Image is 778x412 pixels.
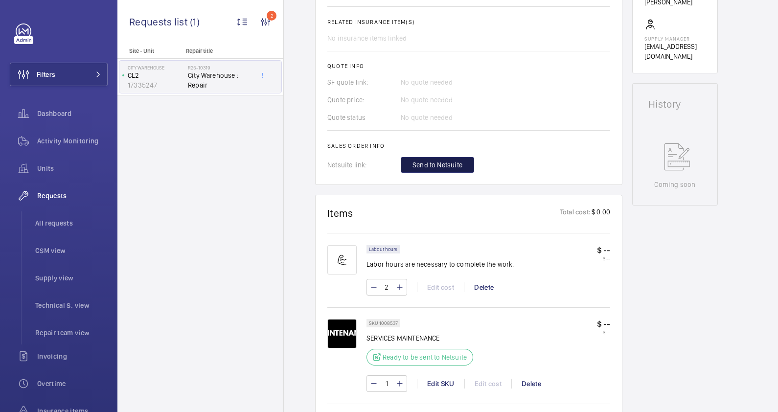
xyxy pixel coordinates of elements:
h2: Related insurance item(s) [327,19,610,25]
p: SERVICES MAINTENANCE [366,333,479,343]
p: Supply manager [644,36,706,42]
p: SKU 1008537 [369,321,398,325]
div: Delete [511,379,551,389]
span: All requests [35,218,108,228]
span: Requests list [129,16,190,28]
span: City Warehouse : Repair [188,70,252,90]
span: Supply view [35,273,108,283]
h1: Items [327,207,353,219]
p: $ -- [597,245,610,255]
span: Overtime [37,379,108,389]
p: Repair title [186,47,251,54]
span: Filters [37,69,55,79]
h2: Quote info [327,63,610,69]
p: 17335247 [128,80,184,90]
p: $ -- [597,319,610,329]
p: CL2 [128,70,184,80]
h2: R25-10319 [188,65,252,70]
span: Technical S. view [35,300,108,310]
span: Requests [37,191,108,201]
p: Total cost: [560,207,591,219]
span: CSM view [35,246,108,255]
button: Send to Netsuite [401,157,474,173]
p: Ready to be sent to Netsuite [383,352,467,362]
p: Labour hours [369,248,398,251]
img: muscle-sm.svg [327,245,357,275]
p: Labor hours are necessary to complete the work. [366,259,514,269]
span: Invoicing [37,351,108,361]
div: Delete [464,282,503,292]
span: Repair team view [35,328,108,338]
p: Site - Unit [117,47,182,54]
h2: Sales order info [327,142,610,149]
p: $ -- [597,255,610,261]
p: City Warehouse [128,65,184,70]
p: Coming soon [654,180,695,189]
img: Km33JILPo7XhB1uRwyyWT09Ug4rK46SSHHPdKXWmjl7lqZFy.png [327,319,357,348]
span: Units [37,163,108,173]
span: Dashboard [37,109,108,118]
p: [EMAIL_ADDRESS][DOMAIN_NAME] [644,42,706,61]
span: Activity Monitoring [37,136,108,146]
span: Send to Netsuite [412,160,462,170]
h1: History [648,99,702,109]
p: $ -- [597,329,610,335]
p: $ 0.00 [591,207,610,219]
div: Edit SKU [417,379,464,389]
button: Filters [10,63,108,86]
